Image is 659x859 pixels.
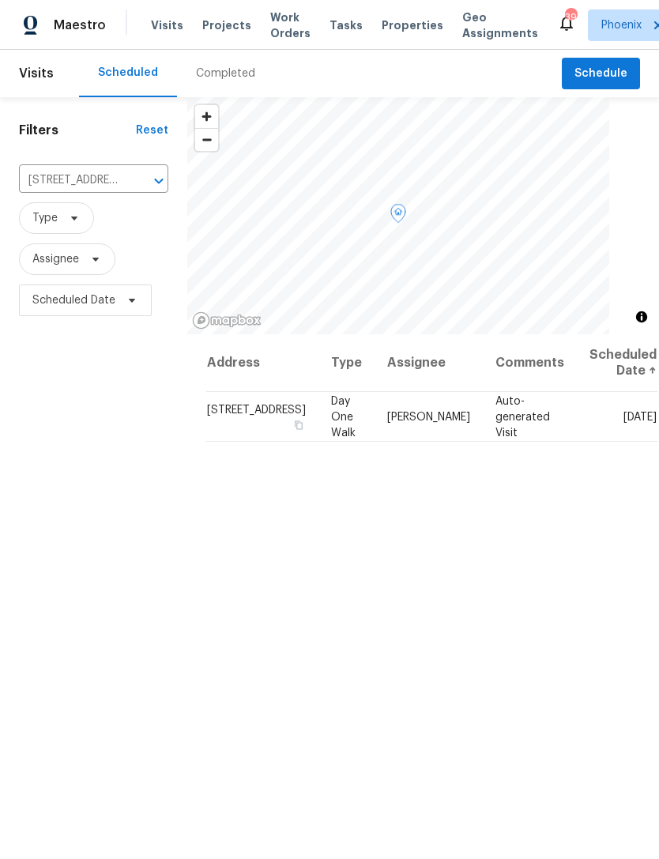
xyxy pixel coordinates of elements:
span: Projects [202,17,251,33]
th: Assignee [375,334,483,392]
span: Auto-generated Visit [495,395,550,438]
span: Zoom out [195,129,218,151]
div: Scheduled [98,65,158,81]
div: 39 [565,9,576,25]
span: Phoenix [601,17,642,33]
span: Type [32,210,58,226]
span: Maestro [54,17,106,33]
span: [PERSON_NAME] [387,411,470,422]
span: Schedule [574,64,627,84]
span: Visits [151,17,183,33]
a: Mapbox homepage [192,311,262,330]
span: Day One Walk [331,395,356,438]
canvas: Map [187,97,609,334]
span: [STREET_ADDRESS] [207,404,306,415]
button: Schedule [562,58,640,90]
th: Comments [483,334,577,392]
button: Open [148,170,170,192]
button: Toggle attribution [632,307,651,326]
th: Address [206,334,318,392]
th: Scheduled Date ↑ [577,334,657,392]
span: Tasks [329,20,363,31]
span: Geo Assignments [462,9,538,41]
div: Reset [136,122,168,138]
div: Map marker [390,204,406,228]
span: Assignee [32,251,79,267]
span: Visits [19,56,54,91]
div: Completed [196,66,255,81]
button: Zoom in [195,105,218,128]
span: Toggle attribution [637,308,646,326]
span: Properties [382,17,443,33]
h1: Filters [19,122,136,138]
button: Zoom out [195,128,218,151]
th: Type [318,334,375,392]
input: Search for an address... [19,168,124,193]
span: Work Orders [270,9,311,41]
span: Scheduled Date [32,292,115,308]
span: [DATE] [623,411,657,422]
button: Copy Address [292,417,306,431]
